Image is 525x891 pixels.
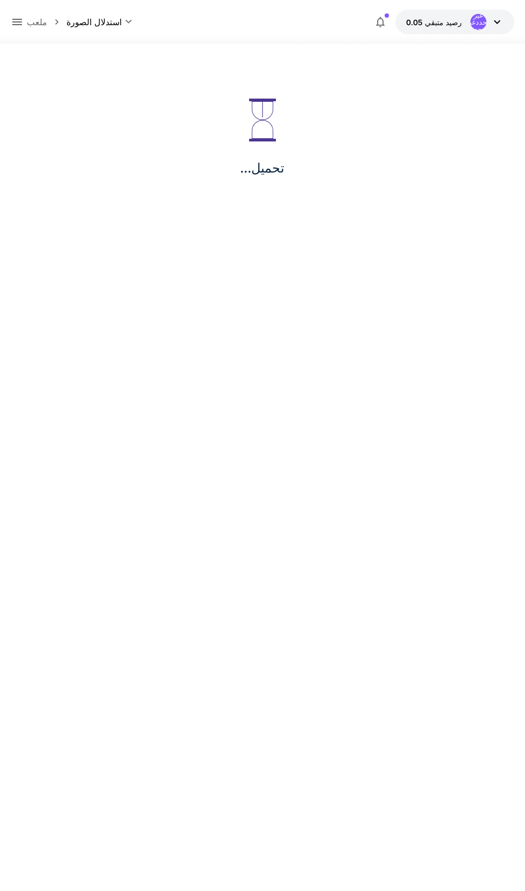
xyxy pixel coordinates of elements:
button: 0.05 دولارغير محددغير محدد [395,10,514,34]
font: ملعب [27,17,47,27]
font: تحميل... [240,160,284,176]
font: رصيد متبقي [425,18,462,27]
font: 0.05 [406,18,423,27]
font: استدلال الصورة [66,17,122,27]
font: غير محددغير محدد [466,11,491,33]
div: 0.05 دولار [406,17,462,28]
a: ملعب [27,16,47,28]
nav: فتات الخبز [27,16,66,28]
